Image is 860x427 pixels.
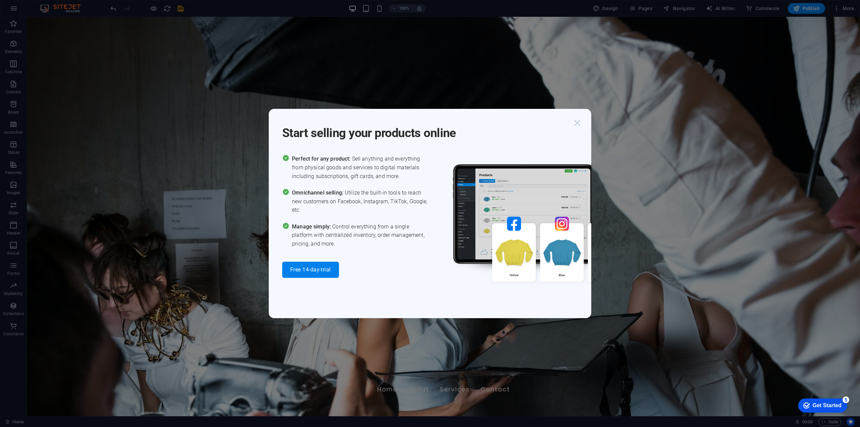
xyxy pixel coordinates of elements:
h1: Start selling your products online [282,117,571,141]
span: Control everything from a single platform with centralized inventory, order management, pricing, ... [292,222,430,248]
div: Get Started [20,7,49,13]
div: 5 [50,1,56,8]
span: Free 14-day-trial [290,267,331,272]
span: Sell anything and everything from physical goods and services to digital materials including subs... [292,155,430,180]
span: Perfect for any product: [292,156,352,162]
span: Utilize the built-in tools to reach new customers on Facebook, Instagram, TikTok, Google, etc. [292,188,430,214]
span: Manage simply: [292,223,332,230]
div: Get Started 5 items remaining, 0% complete [5,3,54,17]
img: promo_image.png [442,155,643,301]
button: Free 14-day-trial [282,262,339,278]
span: Omnichannel selling: [292,189,345,196]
